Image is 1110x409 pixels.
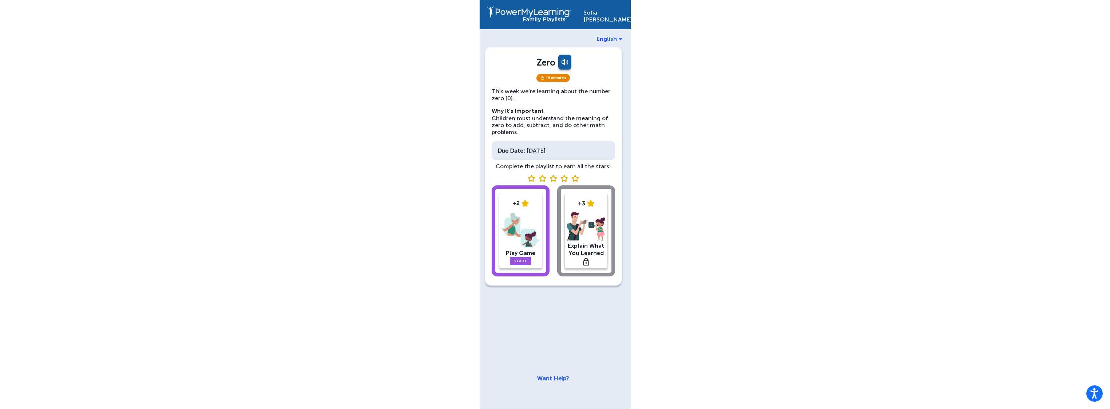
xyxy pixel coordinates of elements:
[571,175,579,182] img: blank star
[560,175,568,182] img: blank star
[597,35,622,42] a: English
[501,200,540,207] div: +2
[540,76,545,80] img: timer.svg
[510,257,531,265] a: Start
[501,249,540,256] div: Play Game
[501,211,540,249] img: play-game.png
[537,375,569,382] a: Want Help?
[539,175,546,182] img: blank star
[497,147,525,154] div: Due Date:
[492,141,615,160] div: [DATE]
[583,5,623,23] div: Sofia [PERSON_NAME]
[492,107,615,135] p: Children must understand the meaning of zero to add, subtract, and do other math problems.
[597,35,617,42] span: English
[515,107,544,114] strong: Important
[536,57,555,68] div: Zero
[492,88,615,102] p: This week we’re learning about the number zero (0).
[492,107,513,114] strong: Why It’s
[583,258,589,266] img: lock.svg
[487,5,571,22] img: PowerMyLearning Connect
[528,175,535,182] img: blank star
[492,163,615,170] div: Complete the playlist to earn all the stars!
[536,74,570,82] span: 15 minutes
[550,175,557,182] img: blank star
[521,200,529,207] img: star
